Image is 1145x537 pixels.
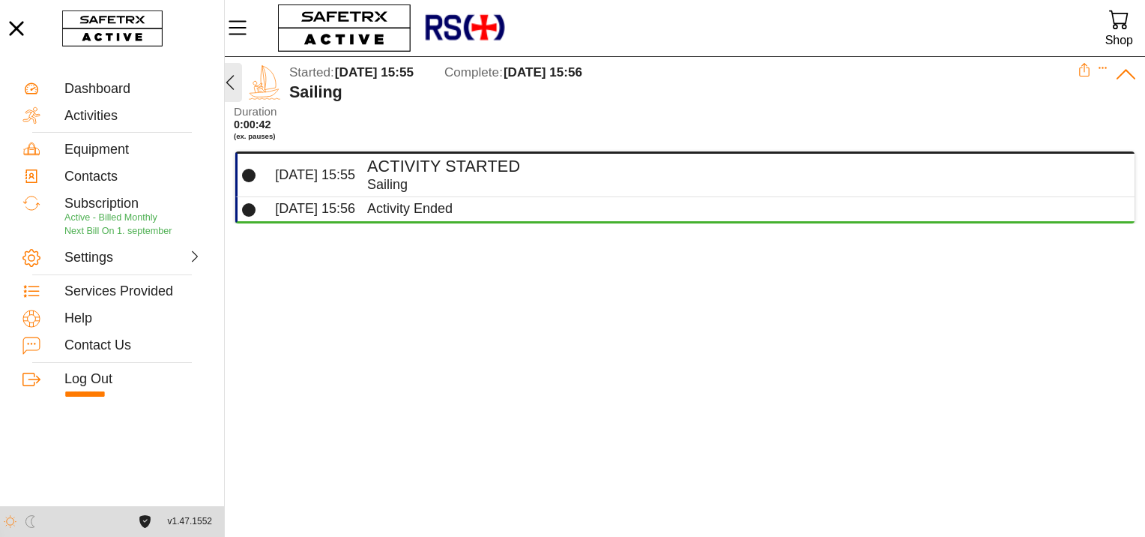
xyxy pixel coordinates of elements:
img: Subscription.svg [22,194,40,212]
img: Equipment.svg [22,140,40,158]
img: RescueLogo.png [423,4,506,52]
span: (ex. pauses) [234,132,330,141]
span: 0:00:42 [234,118,271,130]
div: Services Provided [64,283,202,300]
div: Equipment [64,142,202,158]
button: Back [218,63,242,102]
img: Help.svg [22,310,40,328]
img: ContactUs.svg [22,337,40,355]
div: Log Out [64,371,202,388]
span: Started: [289,65,334,79]
div: Contact Us [64,337,202,354]
div: Subscription [64,196,202,212]
div: Activities [64,108,202,124]
div: Sailing [289,82,1078,102]
button: v1.47.1552 [159,509,221,534]
span: Duration [234,106,330,118]
img: SAILING.svg [247,65,282,100]
img: Activities.svg [22,106,40,124]
span: v1.47.1552 [168,514,212,529]
div: Activity Ended [367,200,1123,217]
span: [DATE] 15:56 [504,65,582,79]
div: Shop [1105,30,1133,50]
div: Sailing [367,176,1123,193]
div: Contacts [64,169,202,185]
div: Help [64,310,202,327]
span: Active - Billed Monthly [64,212,157,223]
span: Complete: [444,65,503,79]
img: ModeDark.svg [24,515,37,528]
span: [DATE] 15:55 [275,167,355,182]
span: [DATE] 15:55 [335,65,414,79]
a: License Agreement [135,515,155,528]
img: ModeLight.svg [4,515,16,528]
div: Settings [64,250,130,266]
span: Next Bill On 1. september [64,226,172,236]
button: Expand [1098,63,1108,73]
span: [DATE] 15:56 [275,201,355,216]
h4: Activity Started [367,157,1123,176]
div: Dashboard [64,81,202,97]
button: Menu [225,12,262,43]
